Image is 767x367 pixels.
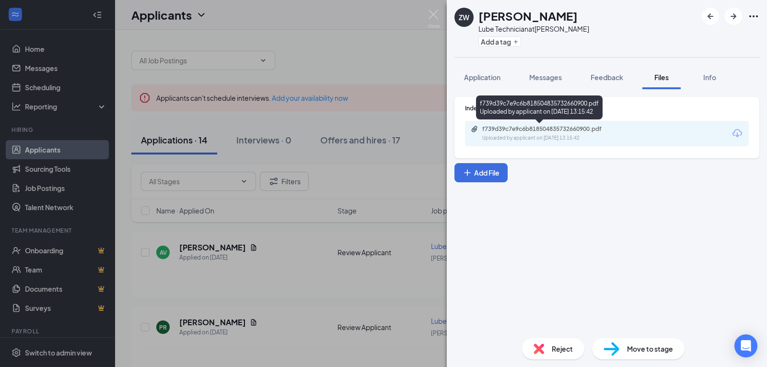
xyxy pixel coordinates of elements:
[529,73,562,82] span: Messages
[734,334,757,357] div: Open Intercom Messenger
[463,168,472,178] svg: Plus
[482,134,626,142] div: Uploaded by applicant on [DATE] 13:15:42
[471,125,626,142] a: Paperclipf739d39c7e9c6b818504835732660900.pdfUploaded by applicant on [DATE] 13:15:42
[732,128,743,139] svg: Download
[478,24,589,34] div: Lube Technician at [PERSON_NAME]
[654,73,669,82] span: Files
[748,11,759,22] svg: Ellipses
[703,73,716,82] span: Info
[478,8,578,24] h1: [PERSON_NAME]
[513,39,519,45] svg: Plus
[478,36,521,47] button: PlusAdd a tag
[465,104,749,112] div: Indeed Resume
[725,8,742,25] button: ArrowRight
[702,8,719,25] button: ArrowLeftNew
[459,12,469,22] div: ZW
[471,125,478,133] svg: Paperclip
[476,95,603,119] div: f739d39c7e9c6b818504835732660900.pdf Uploaded by applicant on [DATE] 13:15:42
[627,343,673,354] span: Move to stage
[728,11,739,22] svg: ArrowRight
[464,73,500,82] span: Application
[454,163,508,182] button: Add FilePlus
[591,73,623,82] span: Feedback
[552,343,573,354] span: Reject
[705,11,716,22] svg: ArrowLeftNew
[482,125,616,133] div: f739d39c7e9c6b818504835732660900.pdf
